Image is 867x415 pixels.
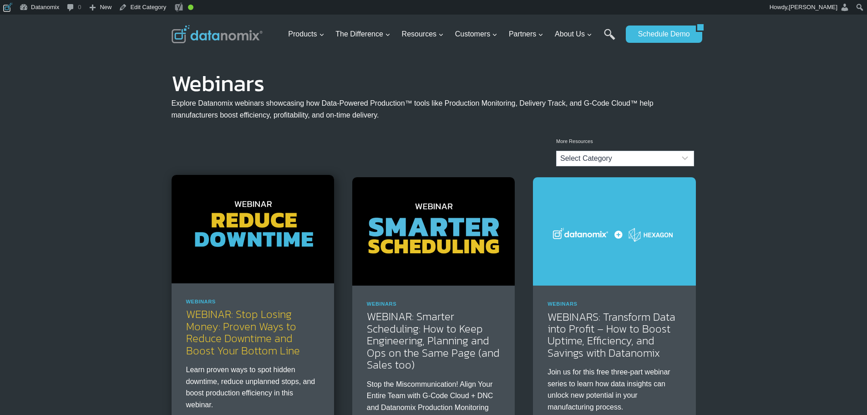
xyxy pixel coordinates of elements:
[352,177,515,286] img: Smarter Scheduling: How To Keep Engineering, Planning and Ops on the Same Page
[548,366,681,413] p: Join us for this free three-part webinar series to learn how data insights can unlock new potenti...
[172,77,696,90] h1: Webinars
[626,26,696,43] a: Schedule Demo
[789,4,837,10] span: [PERSON_NAME]
[367,301,396,307] a: Webinars
[455,28,497,40] span: Customers
[533,177,695,286] img: Hexagon Partners Up with Datanomix
[556,138,694,146] p: More Resources
[186,306,300,358] a: WEBINAR: Stop Losing Money: Proven Ways to Reduce Downtime and Boost Your Bottom Line
[288,28,324,40] span: Products
[548,301,577,307] a: Webinars
[335,28,390,40] span: The Difference
[367,379,500,414] p: Stop the Miscommunication! Align Your Entire Team with G-Code Cloud + DNC and Datanomix Productio...
[509,28,543,40] span: Partners
[555,28,592,40] span: About Us
[172,25,263,43] img: Datanomix
[284,20,621,49] nav: Primary Navigation
[172,175,334,283] img: WEBINAR: Discover practical ways to reduce downtime, boost productivity, and improve profits in y...
[402,28,444,40] span: Resources
[604,29,615,49] a: Search
[548,309,675,361] a: WEBINARS: Transform Data into Profit – How to Boost Uptime, Efficiency, and Savings with Datanomix
[367,308,500,373] a: WEBINAR: Smarter Scheduling: How to Keep Engineering, Planning and Ops on the Same Page (and Sale...
[172,99,654,119] span: Explore Datanomix webinars showcasing how Data-Powered Production™ tools like Production Monitori...
[188,5,193,10] div: Good
[186,299,216,304] a: Webinars
[186,364,319,410] p: Learn proven ways to spot hidden downtime, reduce unplanned stops, and boost production efficienc...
